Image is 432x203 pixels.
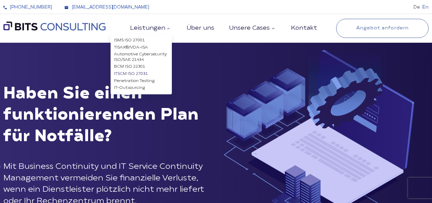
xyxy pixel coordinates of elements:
a: TISAX®/VDA-ISA [114,45,148,50]
a: ISMS ISO 27001 [114,38,145,42]
a: IT-Outsourcing [114,86,145,90]
a: [PHONE_NUMBER] [3,5,52,10]
a: Über uns [187,25,214,31]
a: [EMAIL_ADDRESS][DOMAIN_NAME] [64,5,149,10]
h2: Haben Sie einen funktionierenden Plan für Notfälle? [3,84,218,148]
a: Unsere Cases [229,25,276,31]
a: BCM ISO 22301 [114,65,145,69]
a: ITSCM ISO 27031 [114,72,148,76]
a: Automotive CybersecurityISO/SAE 21434 [114,52,167,62]
a: En [422,5,429,10]
a: Leistungen [130,25,172,31]
a: Kontakt [291,25,317,31]
a: Penetration Testing [114,79,154,83]
li: De [414,5,420,10]
a: Angebot anfordern [336,19,429,38]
